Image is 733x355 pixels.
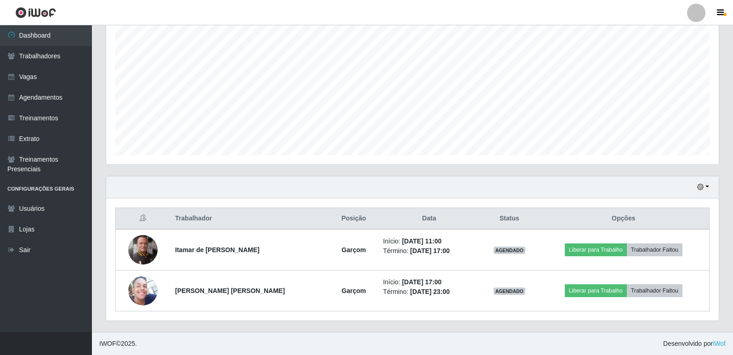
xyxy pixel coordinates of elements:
[410,288,450,295] time: [DATE] 23:00
[383,246,475,256] li: Término:
[383,237,475,246] li: Início:
[128,276,158,305] img: 1693441138055.jpeg
[663,339,726,349] span: Desenvolvido por
[99,339,137,349] span: © 2025 .
[402,278,442,286] time: [DATE] 17:00
[341,287,366,294] strong: Garçom
[170,208,330,230] th: Trabalhador
[402,237,442,245] time: [DATE] 11:00
[175,246,260,254] strong: Itamar de [PERSON_NAME]
[627,284,682,297] button: Trabalhador Faltou
[627,243,682,256] button: Trabalhador Faltou
[341,246,366,254] strong: Garçom
[494,247,526,254] span: AGENDADO
[410,247,450,254] time: [DATE] 17:00
[128,235,158,265] img: 1745442730986.jpeg
[565,243,627,256] button: Liberar para Trabalho
[377,208,481,230] th: Data
[565,284,627,297] button: Liberar para Trabalho
[494,287,526,295] span: AGENDADO
[15,7,56,18] img: CoreUI Logo
[383,277,475,287] li: Início:
[481,208,538,230] th: Status
[175,287,285,294] strong: [PERSON_NAME] [PERSON_NAME]
[330,208,377,230] th: Posição
[713,340,726,347] a: iWof
[99,340,116,347] span: IWOF
[538,208,710,230] th: Opções
[383,287,475,297] li: Término:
